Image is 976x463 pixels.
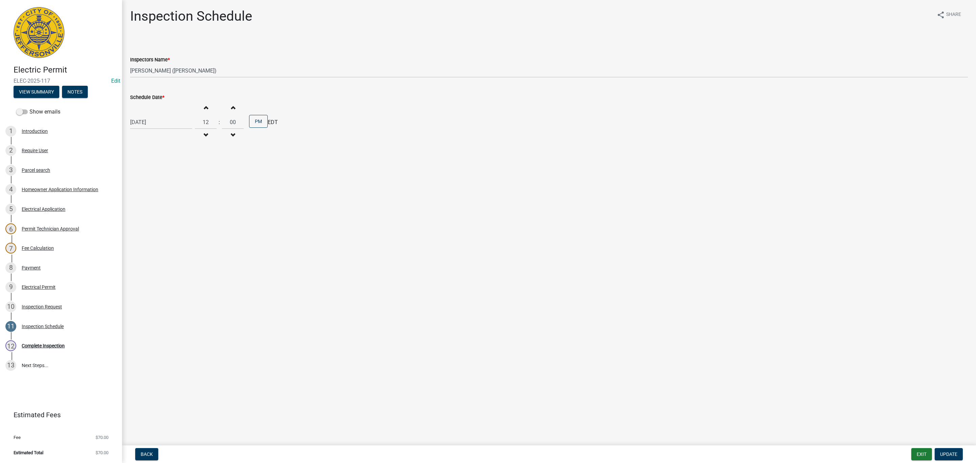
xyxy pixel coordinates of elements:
wm-modal-confirm: Summary [14,89,59,95]
i: share [937,11,945,19]
div: Homeowner Application Information [22,187,98,192]
div: Fee Calculation [22,246,54,250]
span: ELEC-2025-117 [14,78,108,84]
div: 12 [5,340,16,351]
span: $70.00 [96,435,108,440]
button: shareShare [931,8,967,21]
div: Electrical Permit [22,285,56,289]
input: Minutes [222,115,244,129]
span: Fee [14,435,21,440]
span: Estimated Total [14,450,43,455]
div: Payment [22,265,41,270]
wm-modal-confirm: Edit Application Number [111,78,120,84]
span: EDT [268,118,278,126]
div: 1 [5,126,16,137]
div: 2 [5,145,16,156]
div: Permit Technician Approval [22,226,79,231]
div: Parcel search [22,168,50,173]
wm-modal-confirm: Notes [62,89,88,95]
div: 7 [5,243,16,254]
div: 8 [5,262,16,273]
div: Inspection Schedule [22,324,64,329]
div: Complete Inspection [22,343,65,348]
label: Schedule Date [130,95,164,100]
button: Back [135,448,158,460]
div: 10 [5,301,16,312]
div: Inspection Request [22,304,62,309]
div: 6 [5,223,16,234]
div: : [217,118,222,126]
label: Inspectors Name [130,58,170,62]
span: $70.00 [96,450,108,455]
div: Electrical Application [22,207,65,212]
button: Notes [62,86,88,98]
a: Edit [111,78,120,84]
div: 4 [5,184,16,195]
label: Show emails [16,108,60,116]
span: Back [141,451,153,457]
button: Exit [911,448,932,460]
div: 11 [5,321,16,332]
div: Introduction [22,129,48,134]
div: 9 [5,282,16,293]
div: 5 [5,204,16,215]
button: PM [249,115,268,128]
h1: Inspection Schedule [130,8,252,24]
a: Estimated Fees [5,408,111,422]
button: Update [935,448,963,460]
div: Require User [22,148,48,153]
div: 13 [5,360,16,371]
input: Hours [195,115,217,129]
img: City of Jeffersonville, Indiana [14,7,64,58]
h4: Electric Permit [14,65,117,75]
input: mm/dd/yyyy [130,115,192,129]
span: Update [940,451,957,457]
div: 3 [5,165,16,176]
span: Share [946,11,961,19]
button: View Summary [14,86,59,98]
